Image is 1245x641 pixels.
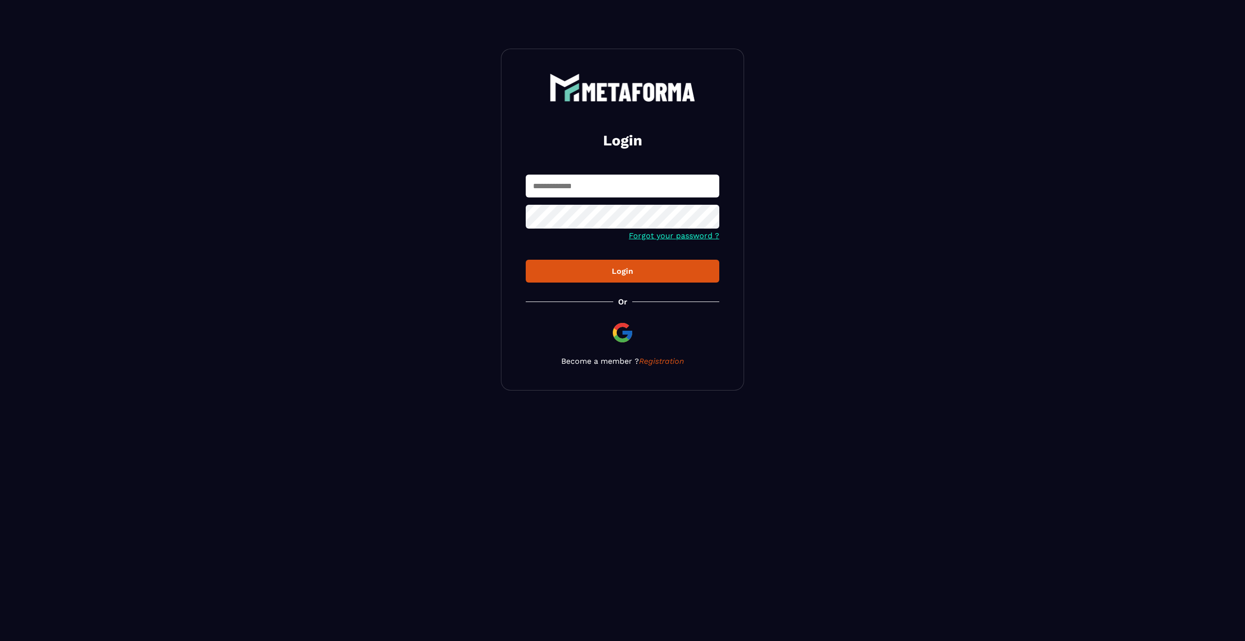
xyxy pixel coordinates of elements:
p: Or [618,297,627,306]
a: Forgot your password ? [629,231,719,240]
a: logo [526,73,719,102]
a: Registration [639,356,684,366]
button: Login [526,260,719,283]
img: logo [550,73,695,102]
div: Login [534,267,711,276]
img: google [611,321,634,344]
p: Become a member ? [526,356,719,366]
h2: Login [537,131,708,150]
